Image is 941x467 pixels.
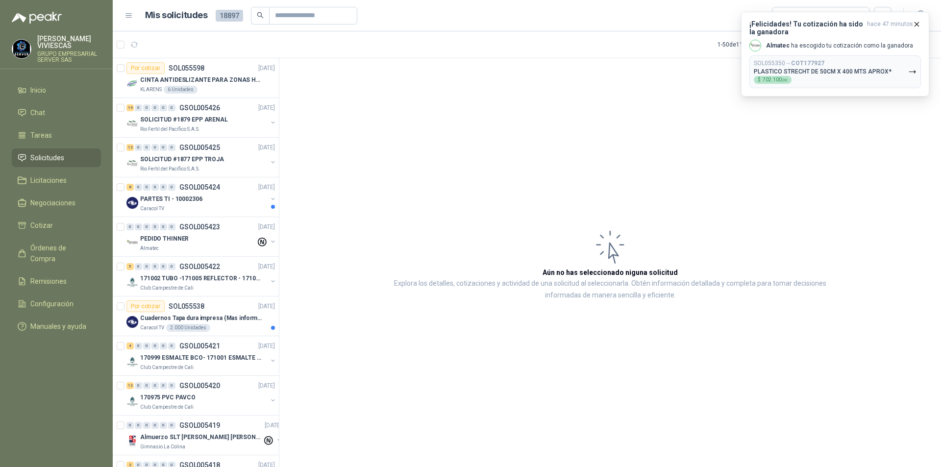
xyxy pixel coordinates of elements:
a: Órdenes de Compra [12,239,101,268]
p: [DATE] [258,262,275,271]
a: 4 0 0 0 0 0 GSOL005421[DATE] Company Logo170999 ESMALTE BCO- 171001 ESMALTE GRISClub Campestre de... [126,340,277,371]
p: Caracol TV [140,324,164,332]
a: 14 0 0 0 0 0 GSOL005426[DATE] Company LogoSOLICITUD #1879 EPP ARENALRio Fertil del Pacífico S.A.S. [126,102,277,133]
h1: Mis solicitudes [145,8,208,23]
div: 1 - 50 de 11191 [718,37,785,52]
img: Company Logo [126,197,138,209]
a: Manuales y ayuda [12,317,101,336]
img: Company Logo [126,395,138,407]
p: GRUPO EMPRESARIAL SERVER SAS [37,51,101,63]
a: 0 0 0 0 0 0 GSOL005419[DATE] Company LogoAlmuerzo SLT [PERSON_NAME] [PERSON_NAME]Gimnasio La Colina [126,419,283,451]
img: Company Logo [126,356,138,368]
div: 0 [168,223,175,230]
p: 170999 ESMALTE BCO- 171001 ESMALTE GRIS [140,353,262,363]
div: 0 [151,382,159,389]
p: GSOL005424 [179,184,220,191]
img: Company Logo [126,316,138,328]
p: Club Campestre de Cali [140,284,194,292]
a: Tareas [12,126,101,145]
span: Negociaciones [30,197,75,208]
div: 0 [160,223,167,230]
img: Company Logo [126,78,138,90]
h3: ¡Felicidades! Tu cotización ha sido la ganadora [749,20,863,36]
div: 0 [151,343,159,349]
p: GSOL005422 [179,263,220,270]
div: 0 [126,422,134,429]
p: [DATE] [258,183,275,192]
a: 12 0 0 0 0 0 GSOL005420[DATE] Company Logo170975 PVC PAVCOClub Campestre de Cali [126,380,277,411]
div: 0 [160,144,167,151]
div: 0 [135,184,142,191]
div: 0 [160,343,167,349]
p: [DATE] [258,103,275,113]
div: 8 [126,184,134,191]
p: GSOL005421 [179,343,220,349]
div: 0 [143,382,150,389]
b: Almatec [766,42,790,49]
span: hace 47 minutos [867,20,913,36]
a: Negociaciones [12,194,101,212]
div: 0 [135,343,142,349]
div: $ [754,76,792,84]
div: 0 [168,343,175,349]
div: 0 [151,144,159,151]
span: Configuración [30,298,74,309]
p: Cuadernos Tapa dura impresa (Mas informacion en el adjunto) [140,314,262,323]
p: [DATE] [258,381,275,391]
p: Club Campestre de Cali [140,403,194,411]
div: Por cotizar [126,300,165,312]
p: [DATE] [258,143,275,152]
img: Logo peakr [12,12,62,24]
p: Gimnasio La Colina [140,443,185,451]
h3: Aún no has seleccionado niguna solicitud [543,267,678,278]
div: 0 [168,144,175,151]
a: Solicitudes [12,148,101,167]
span: Manuales y ayuda [30,321,86,332]
div: 0 [160,422,167,429]
p: SOL055350 → [754,60,824,67]
div: 0 [160,263,167,270]
p: GSOL005419 [179,422,220,429]
div: 0 [168,263,175,270]
img: Company Logo [126,435,138,447]
span: Remisiones [30,276,67,287]
img: Company Logo [126,157,138,169]
b: COT177927 [791,60,824,67]
a: 8 0 0 0 0 0 GSOL005424[DATE] Company LogoPARTES TI - 10002306Caracol TV [126,181,277,213]
a: Inicio [12,81,101,99]
a: Chat [12,103,101,122]
p: [DATE] [258,64,275,73]
div: 0 [151,223,159,230]
div: 0 [143,104,150,111]
div: 0 [151,422,159,429]
div: Por cotizar [126,62,165,74]
div: 0 [168,184,175,191]
p: Rio Fertil del Pacífico S.A.S. [140,165,200,173]
img: Company Logo [126,237,138,248]
div: 5 [126,263,134,270]
img: Company Logo [12,40,31,58]
span: Cotizar [30,220,53,231]
div: 2.000 Unidades [166,324,210,332]
p: Rio Fertil del Pacífico S.A.S. [140,125,200,133]
div: 0 [143,184,150,191]
p: GSOL005420 [179,382,220,389]
a: 0 0 0 0 0 0 GSOL005423[DATE] Company LogoPEDIDO THINNERAlmatec [126,221,277,252]
p: GSOL005423 [179,223,220,230]
div: 0 [143,144,150,151]
p: [DATE] [258,342,275,351]
p: PARTES TI - 10002306 [140,195,202,204]
div: 0 [135,144,142,151]
p: GSOL005426 [179,104,220,111]
div: 6 Unidades [164,86,198,94]
div: 0 [143,422,150,429]
p: PLASTICO STRECHT DE 50CM X 400 MTS APROX* [754,68,891,75]
div: 0 [168,104,175,111]
img: Company Logo [126,276,138,288]
div: 0 [135,422,142,429]
span: 18897 [216,10,243,22]
div: 12 [126,144,134,151]
div: 0 [143,343,150,349]
span: ,00 [782,78,788,82]
div: 0 [151,263,159,270]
